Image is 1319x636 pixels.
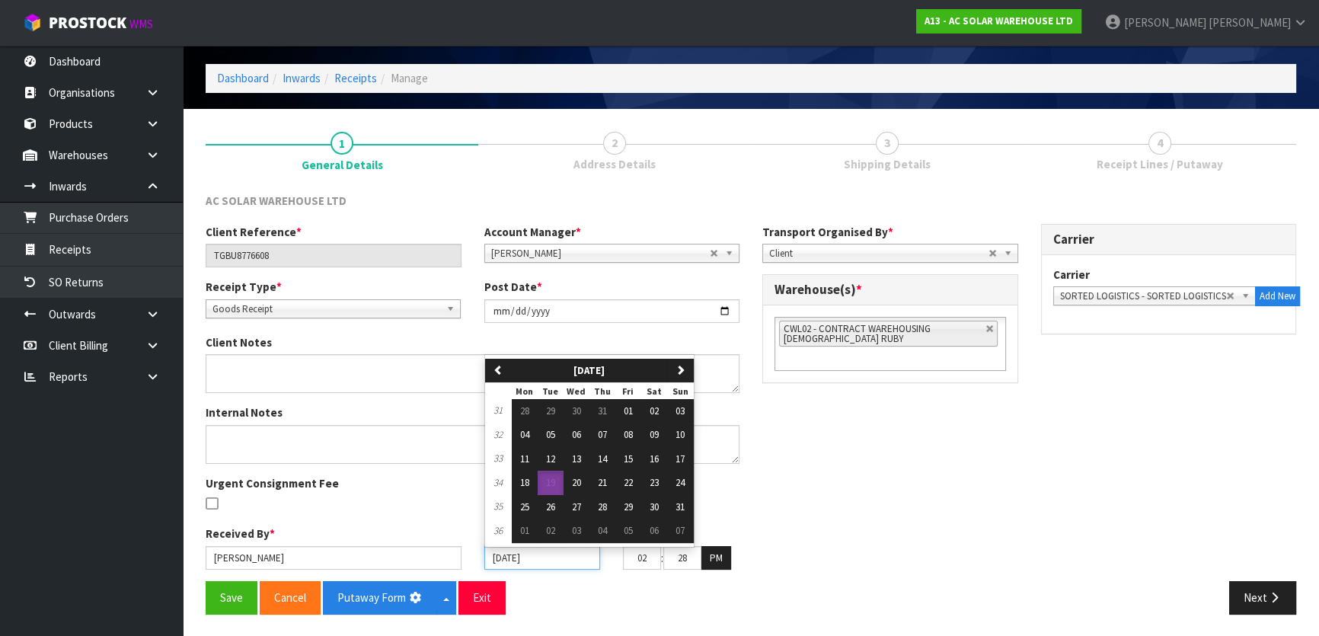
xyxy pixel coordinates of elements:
label: Post Date [484,279,542,295]
span: 25 [520,500,529,513]
span: 28 [598,500,607,513]
label: Account Manager [484,224,581,240]
em: 33 [493,452,503,465]
button: PM [701,546,731,570]
span: Manage [391,71,428,85]
span: AC SOLAR WAREHOUSE LTD [206,193,347,208]
button: 14 [589,447,615,471]
label: Internal Notes [206,404,283,420]
button: 07 [589,423,615,447]
button: 23 [641,471,667,495]
small: Friday [622,385,634,397]
span: 30 [650,500,659,513]
span: 02 [546,524,555,537]
span: 04 [520,428,529,441]
span: 03 [572,524,581,537]
span: 01 [520,524,529,537]
button: 20 [564,471,589,495]
span: 29 [624,500,633,513]
span: 24 [675,476,685,489]
span: 4 [1148,132,1171,155]
button: 17 [667,447,694,471]
span: 06 [572,428,581,441]
span: Address Details [573,156,656,172]
button: 03 [564,519,589,543]
span: 20 [572,476,581,489]
button: 31 [667,495,694,519]
button: Exit [458,581,506,614]
strong: A13 - AC SOLAR WAREHOUSE LTD [925,14,1073,27]
small: Sunday [672,385,688,397]
span: Goods Receipt [212,300,440,318]
a: A13 - AC SOLAR WAREHOUSE LTD [916,9,1081,34]
span: ProStock [49,13,126,33]
span: [PERSON_NAME] [1209,15,1291,30]
span: 06 [650,524,659,537]
span: 14 [598,452,607,465]
button: 26 [538,495,564,519]
button: 03 [667,399,694,423]
button: 05 [538,423,564,447]
button: 04 [589,519,615,543]
span: General Details [206,181,1296,626]
button: 08 [615,423,641,447]
small: Saturday [647,385,662,397]
button: 22 [615,471,641,495]
em: 36 [493,524,503,537]
button: 02 [538,519,564,543]
span: 02 [650,404,659,417]
button: Save [206,581,257,614]
span: [PERSON_NAME] [491,244,710,263]
button: 09 [641,423,667,447]
span: 05 [624,524,633,537]
span: 15 [624,452,633,465]
span: 31 [675,500,685,513]
span: 16 [650,452,659,465]
span: 05 [546,428,555,441]
label: Receipt Type [206,279,282,295]
button: 31 [589,399,615,423]
span: 22 [624,476,633,489]
label: Client Reference [206,224,302,240]
span: Shipping Details [844,156,931,172]
em: 34 [493,476,503,489]
span: 07 [675,524,685,537]
button: 07 [667,519,694,543]
span: 3 [876,132,899,155]
em: 35 [493,500,503,513]
a: Dashboard [217,71,269,85]
span: 12 [546,452,555,465]
button: 29 [538,399,564,423]
span: SORTED LOGISTICS - SORTED LOGISTICS [1060,287,1226,305]
button: 28 [512,399,538,423]
strong: [DATE] [573,364,605,377]
span: 2 [603,132,626,155]
span: 28 [520,404,529,417]
button: 12 [538,447,564,471]
h3: Carrier [1053,232,1285,247]
button: 15 [615,447,641,471]
img: cube-alt.png [23,13,42,32]
small: WMS [129,17,153,31]
span: 03 [675,404,685,417]
span: 09 [650,428,659,441]
span: 26 [546,500,555,513]
button: 01 [512,519,538,543]
label: Received By [206,526,275,542]
span: 08 [624,428,633,441]
button: 28 [589,495,615,519]
button: Add New [1255,286,1300,306]
button: 13 [564,447,589,471]
button: 24 [667,471,694,495]
button: 18 [512,471,538,495]
button: Next [1229,581,1296,614]
span: Receipt Lines / Putaway [1097,156,1223,172]
button: 25 [512,495,538,519]
button: Putaway Form [323,581,437,614]
small: Wednesday [567,385,586,397]
small: Thursday [594,385,611,397]
button: 16 [641,447,667,471]
button: 05 [615,519,641,543]
span: 04 [598,524,607,537]
span: Client [769,244,988,263]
